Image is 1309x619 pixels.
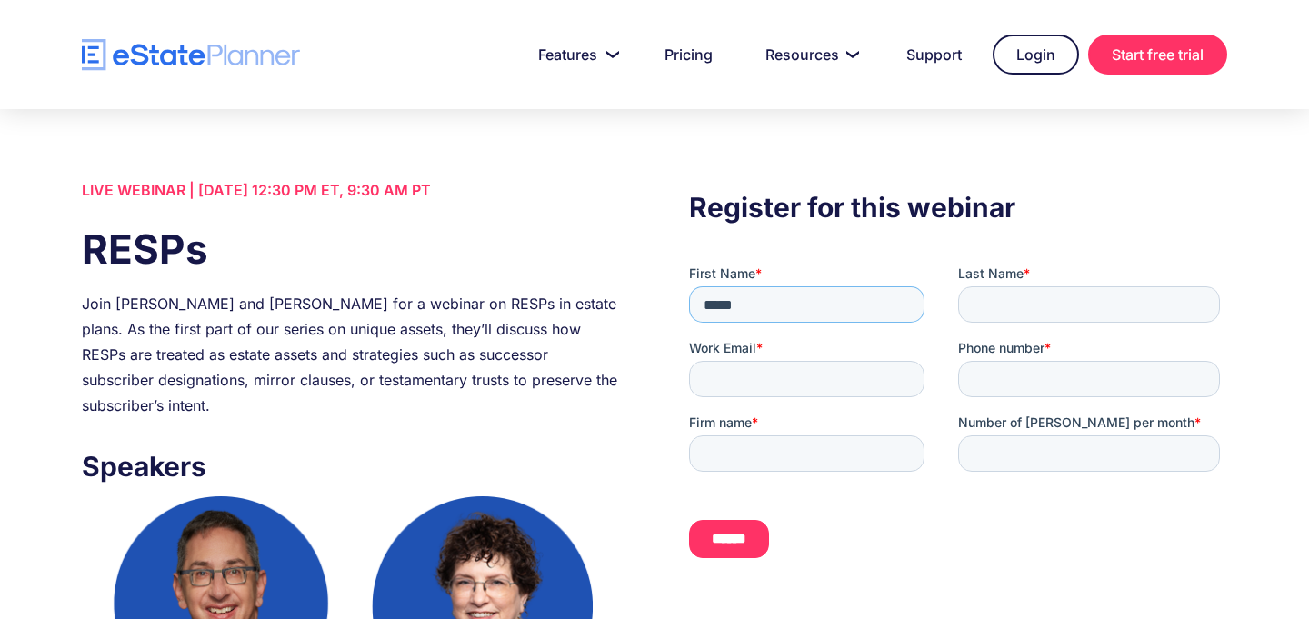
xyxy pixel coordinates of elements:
a: Support [884,36,984,73]
a: home [82,39,300,71]
a: Resources [744,36,875,73]
h1: RESPs [82,221,620,277]
h3: Speakers [82,445,620,487]
a: Pricing [643,36,734,73]
a: Login [993,35,1079,75]
a: Features [516,36,634,73]
a: Start free trial [1088,35,1227,75]
div: Join [PERSON_NAME] and [PERSON_NAME] for a webinar on RESPs in estate plans. As the first part of... [82,291,620,418]
div: LIVE WEBINAR | [DATE] 12:30 PM ET, 9:30 AM PT [82,177,620,203]
h3: Register for this webinar [689,186,1227,228]
iframe: Form 0 [689,265,1227,590]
